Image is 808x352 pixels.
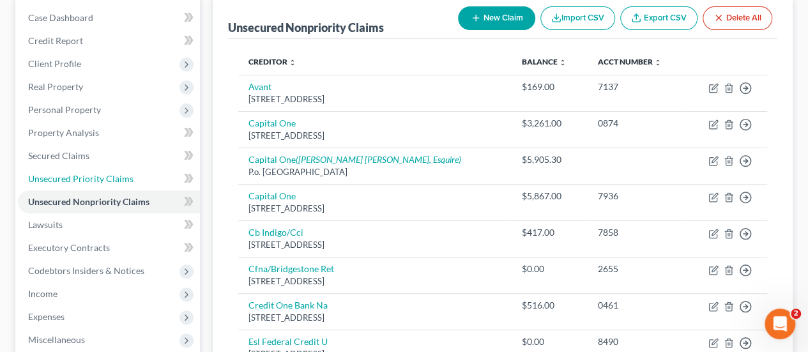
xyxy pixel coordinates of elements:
[248,166,501,178] div: P.o. [GEOGRAPHIC_DATA]
[248,239,501,251] div: [STREET_ADDRESS]
[522,190,577,203] div: $5,867.00
[28,196,149,207] span: Unsecured Nonpriority Claims
[522,153,577,166] div: $5,905.30
[598,335,676,348] div: 8490
[522,117,577,130] div: $3,261.00
[598,299,676,312] div: 0461
[248,154,461,165] a: Capital One([PERSON_NAME] [PERSON_NAME], Esquire)
[248,263,334,274] a: Cfna/Bridgestone Ret
[28,58,81,69] span: Client Profile
[28,219,63,230] span: Lawsuits
[248,81,271,92] a: Avant
[248,275,501,287] div: [STREET_ADDRESS]
[248,118,296,128] a: Capital One
[522,80,577,93] div: $169.00
[598,57,662,66] a: Acct Number unfold_more
[248,312,501,324] div: [STREET_ADDRESS]
[522,263,577,275] div: $0.00
[248,300,328,310] a: Credit One Bank Na
[522,335,577,348] div: $0.00
[522,226,577,239] div: $417.00
[598,263,676,275] div: 2655
[18,213,200,236] a: Lawsuits
[18,29,200,52] a: Credit Report
[28,104,101,115] span: Personal Property
[522,57,567,66] a: Balance unfold_more
[28,288,57,299] span: Income
[248,336,328,347] a: Esl Federal Credit U
[620,6,697,30] a: Export CSV
[28,12,93,23] span: Case Dashboard
[28,173,133,184] span: Unsecured Priority Claims
[765,309,795,339] iframe: Intercom live chat
[522,299,577,312] div: $516.00
[598,80,676,93] div: 7137
[248,227,303,238] a: Cb Indigo/Cci
[540,6,615,30] button: Import CSV
[703,6,772,30] button: Delete All
[791,309,801,319] span: 2
[28,81,83,92] span: Real Property
[18,167,200,190] a: Unsecured Priority Claims
[598,226,676,239] div: 7858
[28,311,65,322] span: Expenses
[248,57,296,66] a: Creditor unfold_more
[28,127,99,138] span: Property Analysis
[18,190,200,213] a: Unsecured Nonpriority Claims
[28,150,89,161] span: Secured Claims
[18,144,200,167] a: Secured Claims
[458,6,535,30] button: New Claim
[28,265,144,276] span: Codebtors Insiders & Notices
[559,59,567,66] i: unfold_more
[289,59,296,66] i: unfold_more
[228,20,384,35] div: Unsecured Nonpriority Claims
[248,130,501,142] div: [STREET_ADDRESS]
[28,35,83,46] span: Credit Report
[18,121,200,144] a: Property Analysis
[598,190,676,203] div: 7936
[248,93,501,105] div: [STREET_ADDRESS]
[28,334,85,345] span: Miscellaneous
[18,236,200,259] a: Executory Contracts
[598,117,676,130] div: 0874
[248,203,501,215] div: [STREET_ADDRESS]
[296,154,461,165] i: ([PERSON_NAME] [PERSON_NAME], Esquire)
[18,6,200,29] a: Case Dashboard
[248,190,296,201] a: Capital One
[28,242,110,253] span: Executory Contracts
[654,59,662,66] i: unfold_more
